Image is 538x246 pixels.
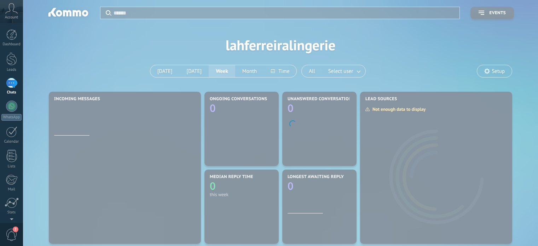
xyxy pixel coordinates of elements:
[5,15,18,20] span: Account
[1,114,22,121] div: WhatsApp
[1,187,22,192] div: Mail
[1,90,22,95] div: Chats
[1,68,22,72] div: Leads
[13,227,18,232] span: 2
[1,164,22,169] div: Lists
[1,139,22,144] div: Calendar
[1,210,22,215] div: Stats
[1,42,22,47] div: Dashboard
